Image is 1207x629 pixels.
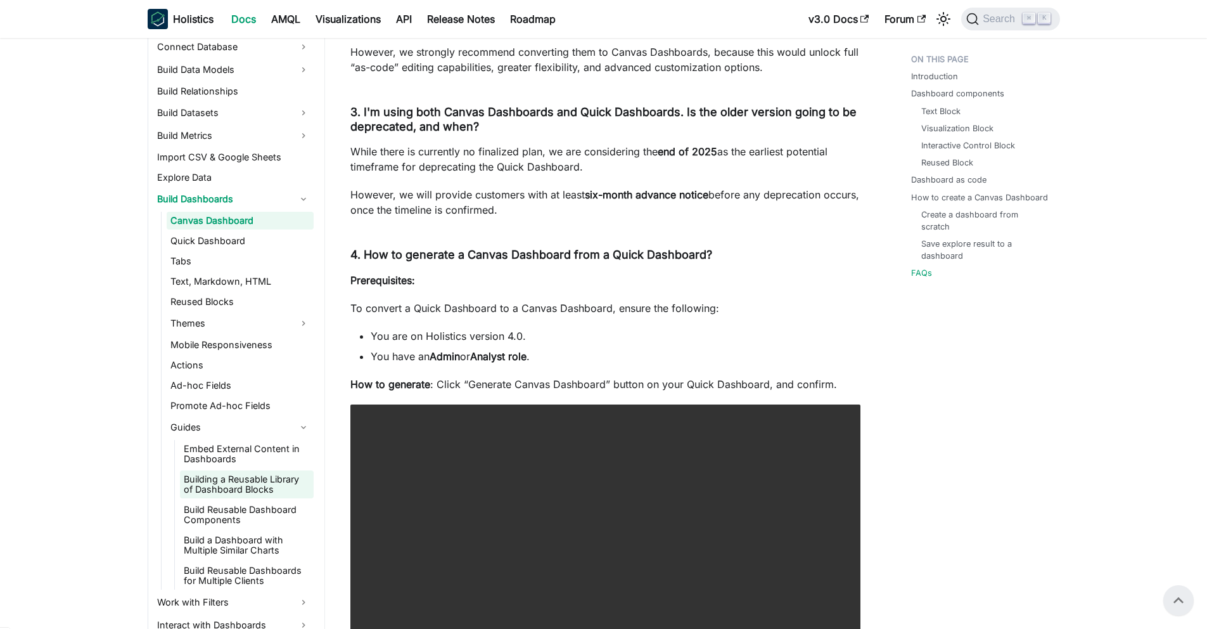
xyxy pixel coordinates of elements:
[153,60,314,80] a: Build Data Models
[148,9,168,29] img: Holistics
[167,377,314,394] a: Ad-hoc Fields
[264,9,308,29] a: AMQL
[180,501,314,529] a: Build Reusable Dashboard Components
[167,356,314,374] a: Actions
[153,148,314,166] a: Import CSV & Google Sheets
[224,9,264,29] a: Docs
[135,38,325,629] nav: Docs sidebar
[350,105,860,134] h4: 3. I'm using both Canvas Dashboards and Quick Dashboards. Is the older version going to be deprec...
[388,9,419,29] a: API
[921,209,1047,233] a: Create a dashboard from scratch
[153,189,314,209] a: Build Dashboards
[585,188,708,201] strong: six-month advance notice
[350,301,860,316] p: To convert a Quick Dashboard to a Canvas Dashboard, ensure the following:
[167,417,314,438] a: Guides
[933,9,954,29] button: Switch between dark and light mode (currently light mode)
[371,328,860,344] li: You are on Holistics version 4.0.
[167,313,314,334] a: Themes
[350,274,415,287] strong: Prerequisites:
[419,9,502,29] a: Release Notes
[979,13,1023,25] span: Search
[153,126,314,146] a: Build Metrics
[921,238,1047,262] a: Save explore result to a dashboard
[801,9,877,29] a: v3.0 Docs
[921,122,993,134] a: Visualization Block
[371,349,860,364] li: You have an or .
[961,8,1059,30] button: Search (Command+K)
[167,273,314,290] a: Text, Markdown, HTML
[180,440,314,468] a: Embed External Content in Dashboards
[350,187,860,217] p: However, we will provide customers with at least before any deprecation occurs, once the timeline...
[877,9,933,29] a: Forum
[1023,13,1035,24] kbd: ⌘
[153,592,314,613] a: Work with Filters
[921,105,961,117] a: Text Block
[350,144,860,174] p: While there is currently no finalized plan, we are considering the as the earliest potential time...
[167,336,314,354] a: Mobile Responsiveness
[180,470,314,498] a: Building a Reusable Library of Dashboard Blocks
[167,212,314,230] a: Canvas Dashboard
[153,37,314,57] a: Connect Database
[430,350,460,363] strong: Admin
[167,293,314,311] a: Reused Blocks
[350,44,860,75] p: However, we strongly recommend converting them to Canvas Dashboards, because this would unlock fu...
[153,169,314,186] a: Explore Data
[153,82,314,100] a: Build Relationships
[911,267,932,279] a: FAQs
[173,11,214,27] b: Holistics
[350,248,860,263] h4: 4. How to generate a Canvas Dashboard from a Quick Dashboard?
[167,397,314,415] a: Promote Ad-hoc Fields
[350,377,860,392] p: : Click “Generate Canvas Dashboard” button on your Quick Dashboard, and confirm.
[153,103,314,123] a: Build Datasets
[921,157,973,169] a: Reused Block
[350,378,430,391] strong: How to generate
[1163,585,1194,616] button: Scroll back to top
[148,9,214,29] a: HolisticsHolistics
[1038,13,1051,24] kbd: K
[658,145,717,158] strong: end of 2025
[167,252,314,270] a: Tabs
[911,88,1004,100] a: Dashboard components
[911,70,958,82] a: Introduction
[911,174,987,186] a: Dashboard as code
[308,9,388,29] a: Visualizations
[167,232,314,250] a: Quick Dashboard
[921,139,1015,152] a: Interactive Control Block
[180,531,314,559] a: Build a Dashboard with Multiple Similar Charts
[470,350,527,363] strong: Analyst role
[180,562,314,590] a: Build Reusable Dashboards for Multiple Clients
[911,191,1048,204] a: How to create a Canvas Dashboard
[502,9,563,29] a: Roadmap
